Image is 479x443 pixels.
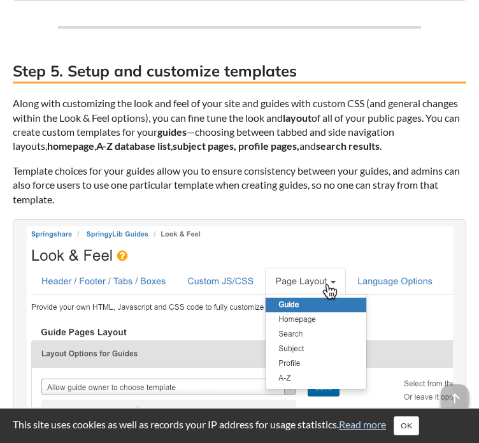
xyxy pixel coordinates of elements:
[441,384,469,412] span: arrow_upward
[394,416,419,435] button: Close
[173,140,299,152] strong: subject pages, profile pages,
[441,385,469,397] a: arrow_upward
[96,140,171,152] strong: A-Z database list
[339,418,386,430] a: Read more
[47,140,94,152] strong: homepage
[316,140,380,152] strong: search results
[27,226,453,407] img: Customizing your site's templates
[157,126,187,138] strong: guides
[13,61,466,84] h3: Step 5. Setup and customize templates
[283,112,311,124] strong: layout
[13,164,466,207] p: Template choices for your guides allow you to ensure consistency between your guides, and admins ...
[13,96,466,154] p: Along with customizing the look and feel of your site and guides with custom CSS (and general cha...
